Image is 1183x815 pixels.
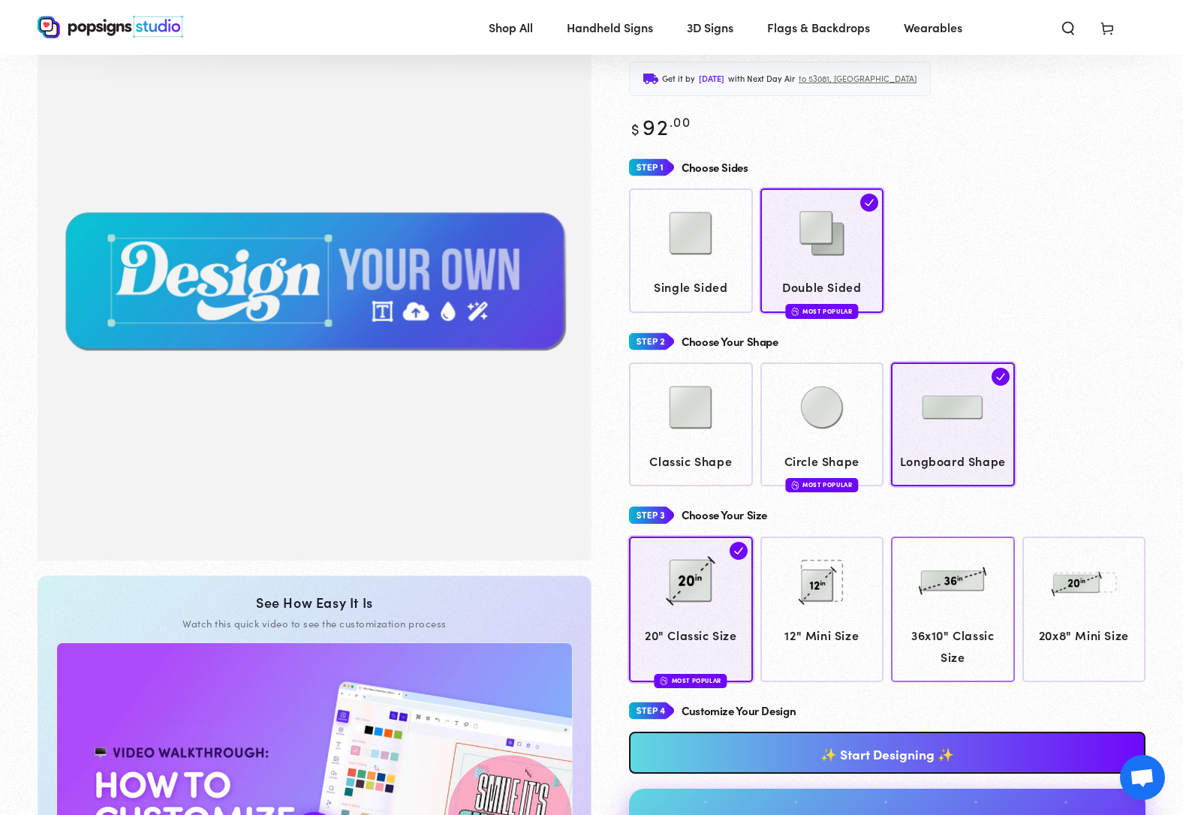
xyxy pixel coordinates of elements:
a: Open chat [1120,755,1165,800]
img: Circle Shape [784,370,859,445]
span: with Next Day Air [728,71,795,86]
span: Longboard Shape [899,450,1008,472]
a: Shop All [477,8,544,47]
img: Single Sided [653,196,728,271]
img: 20 [653,543,728,618]
span: 20" Classic Size [637,624,746,646]
img: Step 3 [629,501,674,529]
span: Double Sided [767,276,877,298]
a: Classic Shape Classic Shape [629,362,753,486]
a: 36x10 36x10" Classic Size [891,537,1015,682]
a: Longboard Shape Longboard Shape [891,362,1015,486]
a: Double Sided Double Sided Most Popular [760,188,884,312]
img: check.svg [992,368,1010,386]
img: Step 2 [629,328,674,356]
summary: Search our site [1049,11,1088,44]
div: Most Popular [785,478,858,492]
h4: Choose Your Shape [682,335,778,348]
span: Shop All [489,17,533,38]
span: Flags & Backdrops [767,17,870,38]
span: Circle Shape [767,450,877,472]
a: 12 12" Mini Size [760,537,884,682]
img: check.svg [730,542,748,560]
span: 3D Signs [687,17,733,38]
a: 3D Signs [676,8,745,47]
img: Step 4 [629,697,674,725]
span: Get it by [662,71,695,86]
div: Most Popular [785,304,858,318]
media-gallery: Gallery Viewer [38,1,591,561]
span: to 53081, [GEOGRAPHIC_DATA] [799,71,917,86]
h4: Choose Your Size [682,509,767,522]
span: $ [631,118,640,139]
img: fire.svg [791,306,799,317]
a: Flags & Backdrops [756,8,881,47]
img: check.svg [860,194,878,212]
img: 36x10 [915,543,990,618]
img: 12 [784,543,859,618]
a: 20 20" Classic Size Most Popular [629,537,753,682]
img: Classic Shape [653,370,728,445]
img: Popsigns Studio [38,16,183,38]
a: Single Sided Single Sided [629,188,753,312]
a: ✨ Start Designing ✨ [629,732,1145,774]
span: Wearables [904,17,962,38]
bdi: 92 [629,110,691,141]
span: Classic Shape [637,450,746,472]
span: 36x10" Classic Size [899,624,1008,668]
div: Watch this quick video to see the customization process [56,617,573,630]
h4: Customize Your Design [682,705,796,717]
img: Longboard Shape [915,370,990,445]
div: Most Popular [655,674,727,688]
span: 12" Mini Size [767,624,877,646]
span: Handheld Signs [567,17,653,38]
img: Custom Popsigns [38,1,591,561]
sup: .00 [670,112,691,131]
h4: Choose Sides [682,161,748,174]
div: See How Easy It Is [56,594,573,611]
a: Circle Shape Circle Shape Most Popular [760,362,884,486]
img: fire.svg [661,675,668,686]
span: Single Sided [637,276,746,298]
a: Handheld Signs [555,8,664,47]
a: 20x8 20x8" Mini Size [1022,537,1146,682]
span: 20x8" Mini Size [1029,624,1139,646]
img: Step 1 [629,154,674,182]
img: 20x8 [1046,543,1121,618]
img: fire.svg [791,480,799,490]
span: [DATE] [699,71,724,86]
a: Wearables [893,8,974,47]
img: Double Sided [784,196,859,271]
